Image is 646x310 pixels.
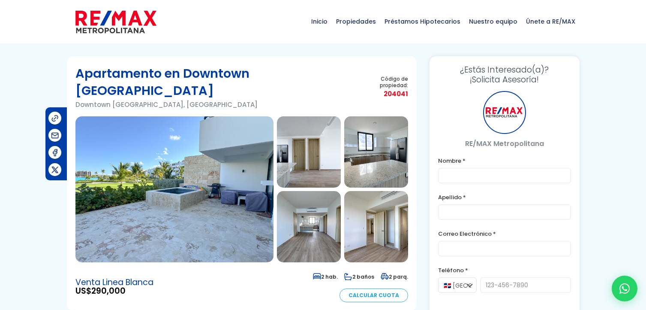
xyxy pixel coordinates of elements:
p: Downtown [GEOGRAPHIC_DATA], [GEOGRAPHIC_DATA] [75,99,357,110]
span: 2 hab. [313,273,338,280]
p: RE/MAX Metropolitana [438,138,571,149]
img: Apartamento en Downtown Punta Cana [277,191,341,262]
span: US$ [75,287,153,295]
img: Apartamento en Downtown Punta Cana [277,116,341,188]
span: ¿Estás Interesado(a)? [438,65,571,75]
span: Inicio [307,9,332,34]
h1: Apartamento en Downtown [GEOGRAPHIC_DATA] [75,65,357,99]
img: Compartir [51,114,60,123]
label: Teléfono * [438,265,571,276]
span: Propiedades [332,9,380,34]
img: Compartir [51,148,60,157]
div: RE/MAX Metropolitana [483,91,526,134]
span: Únete a RE/MAX [522,9,580,34]
h3: ¡Solicita Asesoría! [438,65,571,85]
span: 204041 [357,88,408,99]
span: 290,000 [91,285,126,297]
img: Apartamento en Downtown Punta Cana [344,191,408,262]
span: 2 parq. [381,273,408,280]
label: Nombre * [438,155,571,166]
img: Apartamento en Downtown Punta Cana [344,116,408,188]
input: 123-456-7890 [480,277,571,293]
span: Código de propiedad: [357,76,408,88]
img: Apartamento en Downtown Punta Cana [75,116,273,262]
label: Correo Electrónico * [438,228,571,239]
a: Calcular Cuota [340,289,408,302]
span: Préstamos Hipotecarios [380,9,465,34]
span: Venta Linea Blanca [75,278,153,287]
img: Compartir [51,131,60,140]
span: 2 baños [344,273,374,280]
img: Compartir [51,165,60,174]
label: Apellido * [438,192,571,203]
img: remax-metropolitana-logo [75,9,156,35]
span: Nuestro equipo [465,9,522,34]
